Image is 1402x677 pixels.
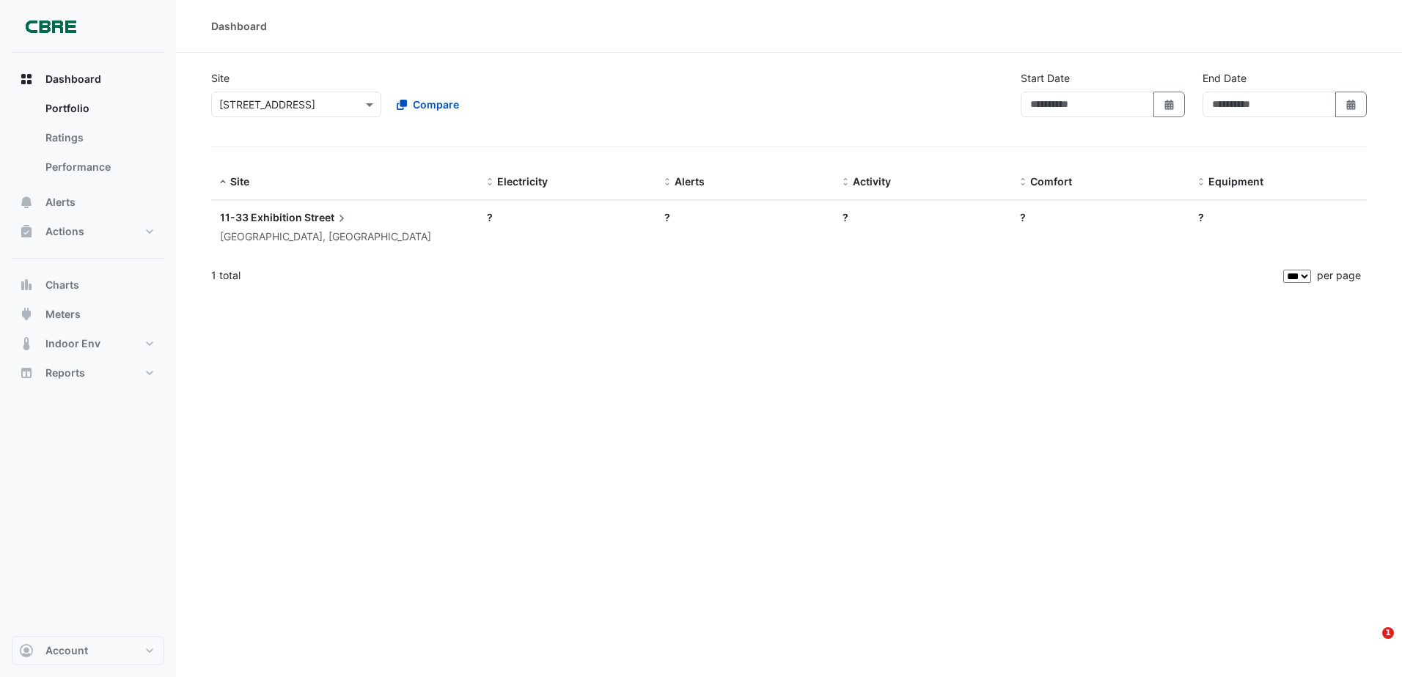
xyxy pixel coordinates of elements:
div: ? [487,210,647,225]
span: Alerts [45,195,76,210]
button: Charts [12,270,164,300]
app-icon: Reports [19,366,34,380]
span: Reports [45,366,85,380]
div: Dashboard [12,94,164,188]
span: Account [45,643,88,658]
button: Meters [12,300,164,329]
fa-icon: Select Date [1163,98,1176,111]
span: Equipment [1208,175,1263,188]
button: Dashboard [12,64,164,94]
span: Comfort [1030,175,1072,188]
span: Electricity [497,175,548,188]
span: Site [230,175,249,188]
button: Alerts [12,188,164,217]
span: Street [304,210,349,226]
app-icon: Alerts [19,195,34,210]
span: per page [1317,269,1361,281]
span: 1 [1382,627,1394,639]
span: Charts [45,278,79,292]
button: Indoor Env [12,329,164,358]
span: Indoor Env [45,336,100,351]
div: [GEOGRAPHIC_DATA], [GEOGRAPHIC_DATA] [220,229,469,245]
label: End Date [1203,70,1247,86]
span: Meters [45,307,81,322]
button: Compare [387,92,469,117]
a: Ratings [34,123,164,152]
span: 11-33 Exhibition [220,211,302,223]
app-icon: Indoor Env [19,336,34,351]
span: Compare [413,97,459,112]
div: Dashboard [211,18,267,34]
label: Site [211,70,230,86]
button: Reports [12,358,164,388]
a: Portfolio [34,94,164,123]
app-icon: Charts [19,278,34,292]
span: Alerts [675,175,705,188]
app-icon: Actions [19,224,34,239]
label: Start Date [1021,70,1070,86]
app-icon: Meters [19,307,34,322]
button: Actions [12,217,164,246]
div: ? [843,210,1002,225]
button: Account [12,636,164,665]
img: Company Logo [18,12,84,41]
fa-icon: Select Date [1345,98,1358,111]
span: Actions [45,224,84,239]
div: ? [664,210,824,225]
app-icon: Dashboard [19,72,34,86]
a: Performance [34,152,164,182]
div: 1 total [211,257,1280,294]
iframe: Intercom live chat [1352,627,1387,662]
span: Activity [853,175,891,188]
div: ? [1020,210,1180,225]
span: Dashboard [45,72,101,86]
div: ? [1198,210,1358,225]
